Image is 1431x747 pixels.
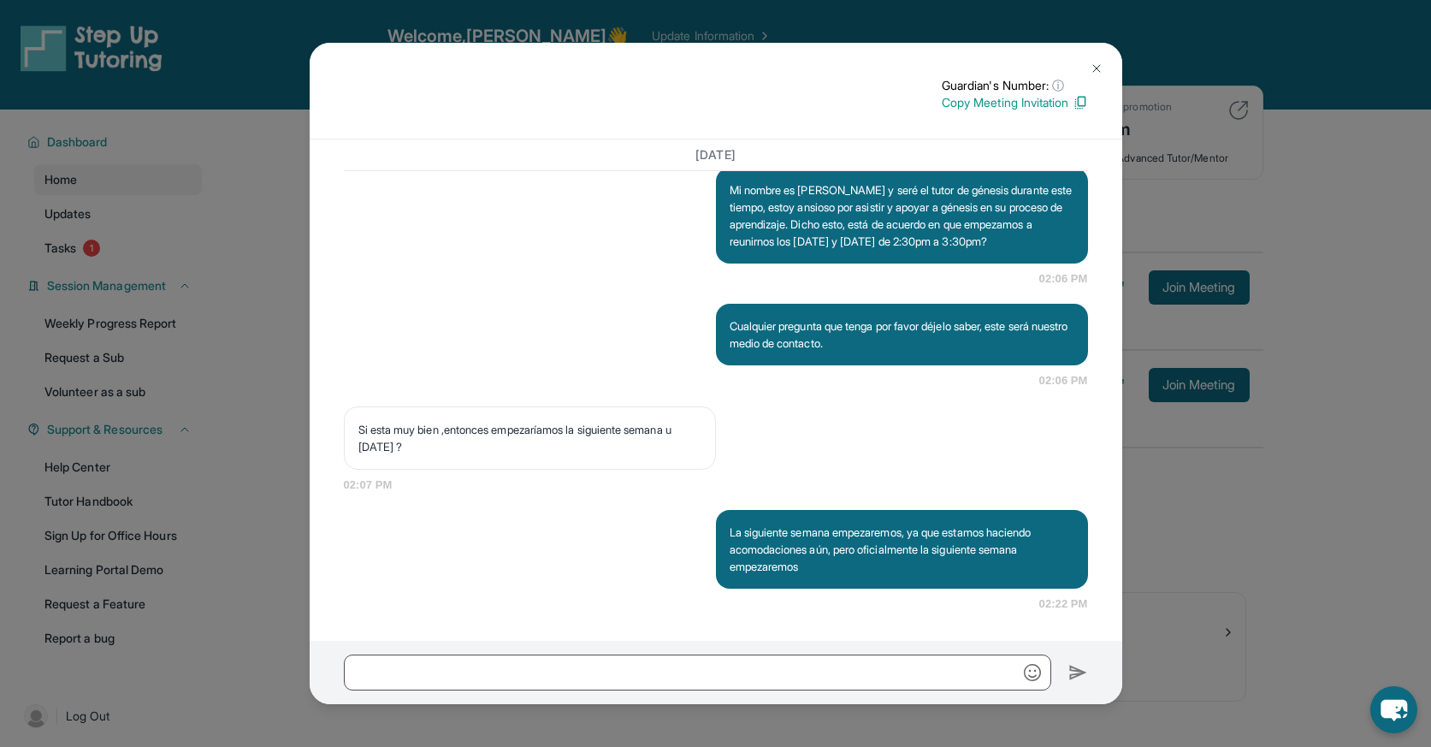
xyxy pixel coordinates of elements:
span: 02:06 PM [1039,270,1088,288]
p: Cualquier pregunta que tenga por favor déjelo saber, este será nuestro medio de contacto. [730,317,1074,352]
span: 02:06 PM [1039,372,1088,389]
span: ⓘ [1052,77,1064,94]
button: chat-button [1370,686,1417,733]
span: 02:07 PM [344,477,1088,494]
img: Send icon [1068,662,1088,683]
p: La siguiente semana empezaremos, ya que estamos haciendo acomodaciones aún, pero oficialmente la ... [730,524,1074,575]
p: Copy Meeting Invitation [942,94,1088,111]
p: Guardian's Number: [942,77,1088,94]
img: Close Icon [1090,62,1103,75]
p: Mi nombre es [PERSON_NAME] y seré el tutor de génesis durante este tiempo, estoy ansioso por asis... [730,181,1074,250]
span: 02:22 PM [1039,596,1088,613]
img: Copy Icon [1073,95,1088,110]
p: Si esta muy bien ,entonces empezaríamos la siguiente semana u [DATE] ? [358,421,701,455]
img: Emoji [1024,664,1041,681]
h3: [DATE] [344,146,1088,163]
